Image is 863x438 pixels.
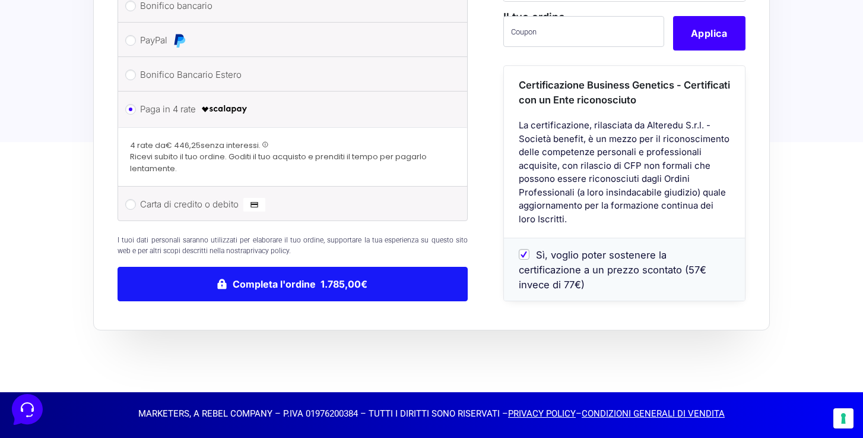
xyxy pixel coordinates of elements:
[99,407,764,421] p: MARKETERS, A REBEL COMPANY – P.IVA 01976200384 – TUTTI I DIRITTI SONO RISERVATI – –
[19,48,101,57] span: Le tue conversazioni
[519,249,529,260] input: Sì, voglio poter sostenere la certificazione a un prezzo scontato (57€ invece di 77€)
[519,79,730,106] span: Certificazione Business Genetics - Certificati con un Ente riconosciuto
[504,119,745,238] div: La certificazione, rilasciata da Alteredu S.r.l. - Società benefit, è un mezzo per il riconoscime...
[172,33,186,48] img: PayPal
[19,100,218,124] button: Inizia una conversazione
[140,31,441,49] label: PayPal
[126,147,218,157] a: Apri Centro Assistenza
[503,16,664,47] input: Coupon
[19,147,93,157] span: Trova una risposta
[246,247,289,255] a: privacy policy
[118,267,468,301] button: Completa l'ordine 1.785,00€
[519,249,706,291] span: Sì, voglio poter sostenere la certificazione a un prezzo scontato (57€ invece di 77€)
[201,102,248,116] img: scalapay-logo-black.png
[57,67,81,90] img: dark
[9,10,199,29] h2: Ciao da Marketers 👋
[673,16,745,51] button: Applica
[36,345,56,356] p: Home
[183,345,200,356] p: Aiuto
[582,408,725,419] a: CONDIZIONI GENERALI DI VENDITA
[140,196,441,213] label: Carta di credito o debito
[833,408,854,428] button: Le tue preferenze relative al consenso per le tecnologie di tracciamento
[9,329,83,356] button: Home
[243,197,265,212] img: Carta di credito o debito
[9,392,45,427] iframe: Customerly Messenger Launcher
[155,329,228,356] button: Aiuto
[508,408,576,419] a: PRIVACY POLICY
[19,67,43,90] img: dark
[103,345,135,356] p: Messaggi
[140,100,441,118] label: Paga in 4 rate
[27,173,194,185] input: Cerca un articolo...
[118,235,468,256] p: I tuoi dati personali saranno utilizzati per elaborare il tuo ordine, supportare la tua esperienz...
[83,329,156,356] button: Messaggi
[140,66,441,84] label: Bonifico Bancario Estero
[38,67,62,90] img: dark
[77,107,175,116] span: Inizia una conversazione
